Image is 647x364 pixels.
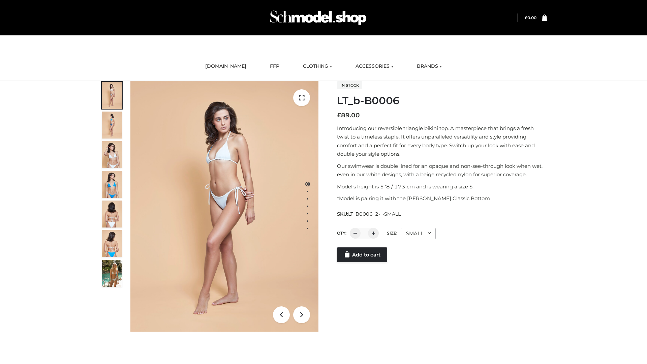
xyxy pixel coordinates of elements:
img: Schmodel Admin 964 [268,4,369,31]
span: In stock [337,81,362,89]
h1: LT_b-B0006 [337,95,547,107]
img: ArielClassicBikiniTop_CloudNine_AzureSky_OW114ECO_4-scaled.jpg [102,171,122,198]
a: Add to cart [337,247,387,262]
img: Arieltop_CloudNine_AzureSky2.jpg [102,260,122,287]
a: CLOTHING [298,59,337,74]
a: £0.00 [525,15,536,20]
p: Model’s height is 5 ‘8 / 173 cm and is wearing a size S. [337,182,547,191]
span: £ [525,15,527,20]
img: ArielClassicBikiniTop_CloudNine_AzureSky_OW114ECO_1-scaled.jpg [102,82,122,109]
a: ACCESSORIES [350,59,398,74]
img: ArielClassicBikiniTop_CloudNine_AzureSky_OW114ECO_2-scaled.jpg [102,112,122,139]
p: Introducing our reversible triangle bikini top. A masterpiece that brings a fresh twist to a time... [337,124,547,158]
span: SKU: [337,210,401,218]
img: ArielClassicBikiniTop_CloudNine_AzureSky_OW114ECO_3-scaled.jpg [102,141,122,168]
img: ArielClassicBikiniTop_CloudNine_AzureSky_OW114ECO_1 [130,81,318,332]
label: Size: [387,231,397,236]
img: ArielClassicBikiniTop_CloudNine_AzureSky_OW114ECO_8-scaled.jpg [102,230,122,257]
a: BRANDS [412,59,447,74]
img: ArielClassicBikiniTop_CloudNine_AzureSky_OW114ECO_7-scaled.jpg [102,201,122,227]
p: *Model is pairing it with the [PERSON_NAME] Classic Bottom [337,194,547,203]
bdi: 0.00 [525,15,536,20]
div: SMALL [401,228,436,239]
p: Our swimwear is double lined for an opaque and non-see-through look when wet, even in our white d... [337,162,547,179]
label: QTY: [337,231,346,236]
span: £ [337,112,341,119]
a: [DOMAIN_NAME] [200,59,251,74]
a: FFP [265,59,284,74]
bdi: 89.00 [337,112,360,119]
span: LT_B0006_2-_-SMALL [348,211,401,217]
